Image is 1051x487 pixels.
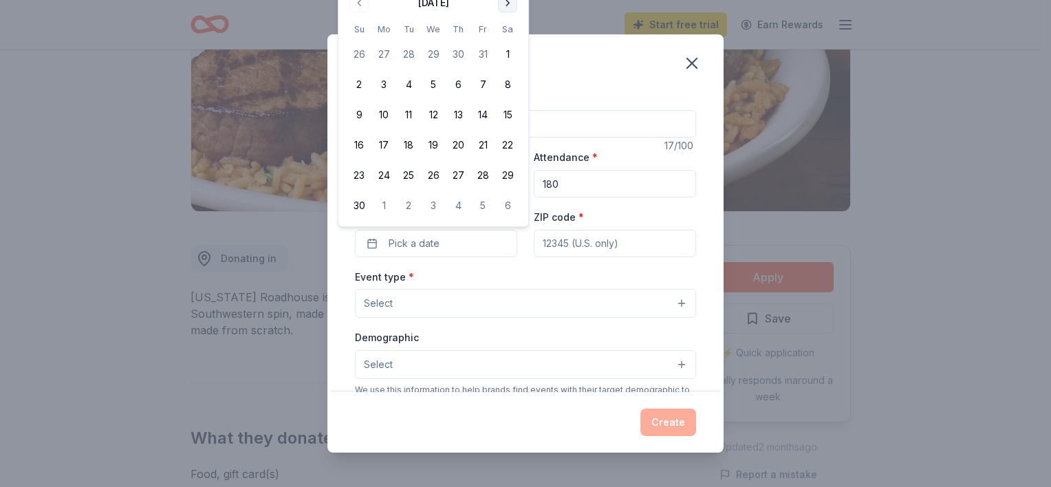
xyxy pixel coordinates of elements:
[421,133,446,158] button: 19
[446,133,470,158] button: 20
[371,22,396,36] th: Monday
[421,193,446,218] button: 3
[495,42,520,67] button: 1
[446,193,470,218] button: 4
[396,42,421,67] button: 28
[347,22,371,36] th: Sunday
[396,193,421,218] button: 2
[446,72,470,97] button: 6
[446,102,470,127] button: 13
[534,210,584,224] label: ZIP code
[446,22,470,36] th: Thursday
[371,102,396,127] button: 10
[495,102,520,127] button: 15
[389,235,440,252] span: Pick a date
[364,356,393,373] span: Select
[534,170,696,197] input: 20
[355,350,696,379] button: Select
[347,42,371,67] button: 26
[355,331,419,345] label: Demographic
[371,72,396,97] button: 3
[446,42,470,67] button: 30
[396,133,421,158] button: 18
[470,193,495,218] button: 5
[495,72,520,97] button: 8
[371,163,396,188] button: 24
[355,289,696,318] button: Select
[534,230,696,257] input: 12345 (U.S. only)
[495,193,520,218] button: 6
[470,102,495,127] button: 14
[421,102,446,127] button: 12
[396,22,421,36] th: Tuesday
[421,22,446,36] th: Wednesday
[355,230,517,257] button: Pick a date
[495,22,520,36] th: Saturday
[396,163,421,188] button: 25
[470,42,495,67] button: 31
[495,163,520,188] button: 29
[470,133,495,158] button: 21
[664,138,696,154] div: 17 /100
[495,133,520,158] button: 22
[347,72,371,97] button: 2
[421,72,446,97] button: 5
[347,163,371,188] button: 23
[371,42,396,67] button: 27
[396,102,421,127] button: 11
[347,133,371,158] button: 16
[347,102,371,127] button: 9
[534,151,598,164] label: Attendance
[364,295,393,312] span: Select
[470,163,495,188] button: 28
[347,193,371,218] button: 30
[371,133,396,158] button: 17
[421,163,446,188] button: 26
[421,42,446,67] button: 29
[470,22,495,36] th: Friday
[355,385,696,407] div: We use this information to help brands find events with their target demographic to sponsor their...
[355,270,414,284] label: Event type
[396,72,421,97] button: 4
[446,163,470,188] button: 27
[371,193,396,218] button: 1
[470,72,495,97] button: 7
